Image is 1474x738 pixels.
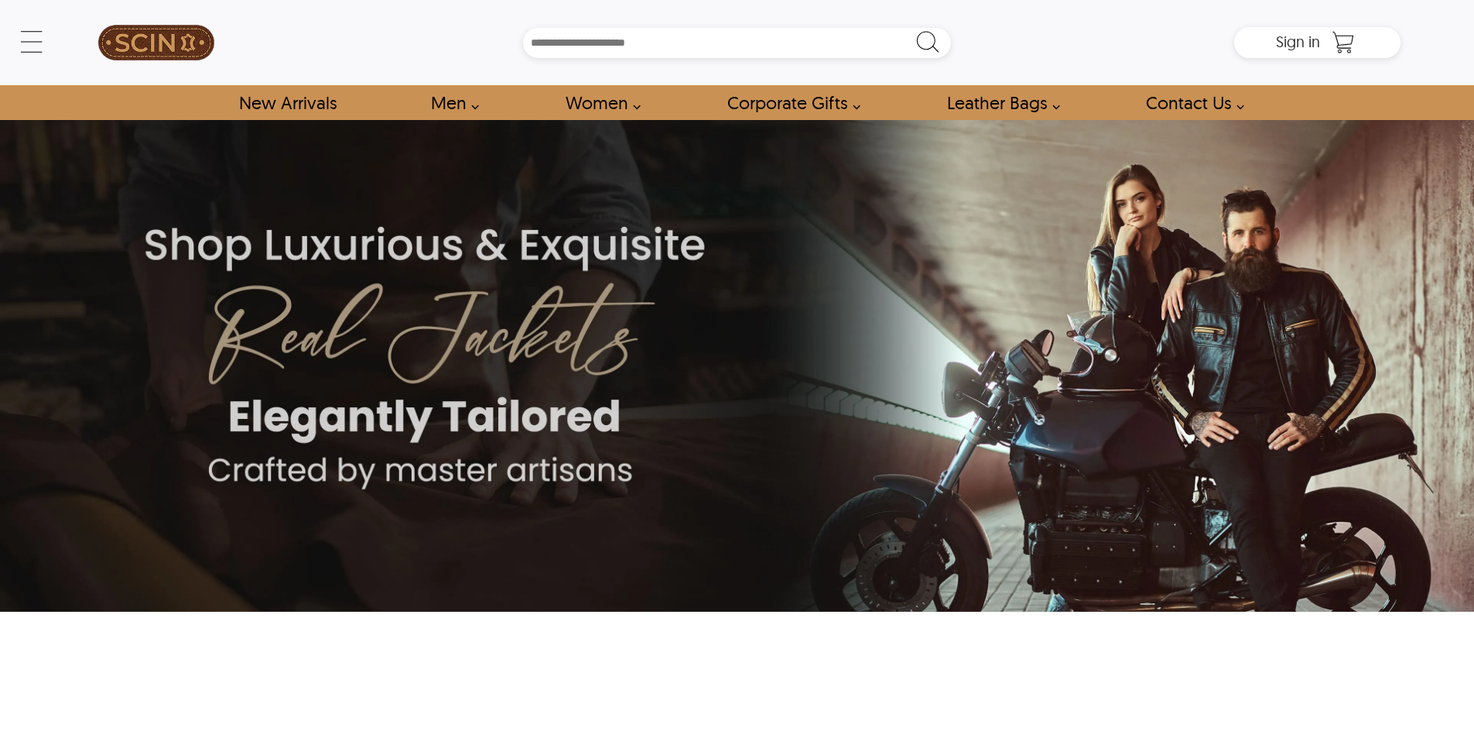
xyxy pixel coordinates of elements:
[413,85,487,120] a: shop men's leather jackets
[98,8,214,77] img: SCIN
[548,85,649,120] a: Shop Women Leather Jackets
[1276,37,1320,50] a: Sign in
[710,85,869,120] a: Shop Leather Corporate Gifts
[929,85,1069,120] a: Shop Leather Bags
[74,8,239,77] a: SCIN
[1128,85,1253,120] a: contact-us
[221,85,354,120] a: Shop New Arrivals
[1276,32,1320,51] span: Sign in
[1328,31,1359,54] a: Shopping Cart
